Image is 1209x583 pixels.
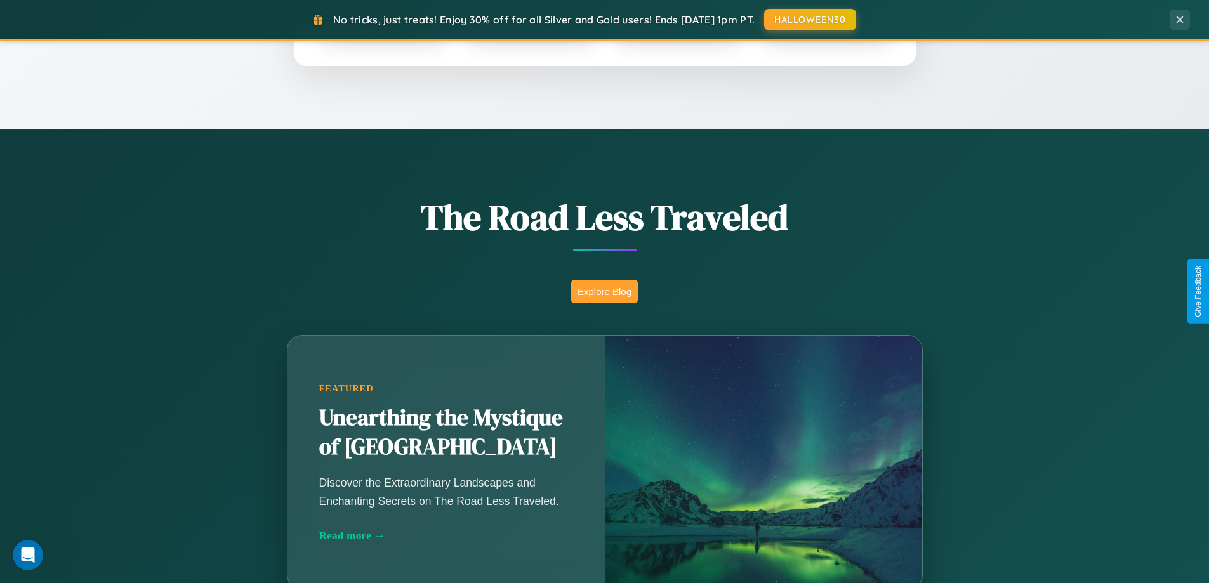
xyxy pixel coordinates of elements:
div: Featured [319,383,573,394]
h2: Unearthing the Mystique of [GEOGRAPHIC_DATA] [319,403,573,462]
span: No tricks, just treats! Enjoy 30% off for all Silver and Gold users! Ends [DATE] 1pm PT. [333,13,755,26]
p: Discover the Extraordinary Landscapes and Enchanting Secrets on The Road Less Traveled. [319,474,573,509]
iframe: Intercom live chat [13,540,43,570]
div: Give Feedback [1194,266,1203,317]
h1: The Road Less Traveled [224,193,986,242]
button: Explore Blog [571,280,638,303]
button: HALLOWEEN30 [764,9,856,30]
div: Read more → [319,529,573,542]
